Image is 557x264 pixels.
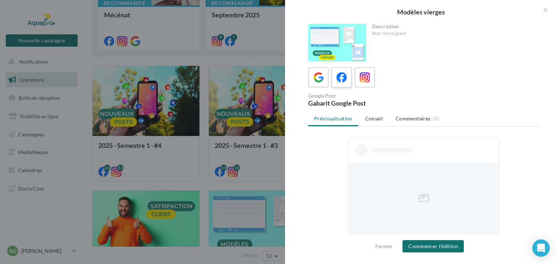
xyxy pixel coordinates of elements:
[532,239,550,257] div: Open Intercom Messenger
[372,24,534,29] div: Description
[308,100,421,106] div: Gabarit Google Post
[365,115,383,122] span: Conseil
[433,116,440,122] span: (0)
[308,93,421,98] div: Google Post
[403,240,464,252] button: Commencer l'édition
[396,115,430,122] span: Commentaires
[372,242,396,251] button: Fermer
[372,30,534,37] div: Non renseignée
[297,9,545,15] div: Modèles vierges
